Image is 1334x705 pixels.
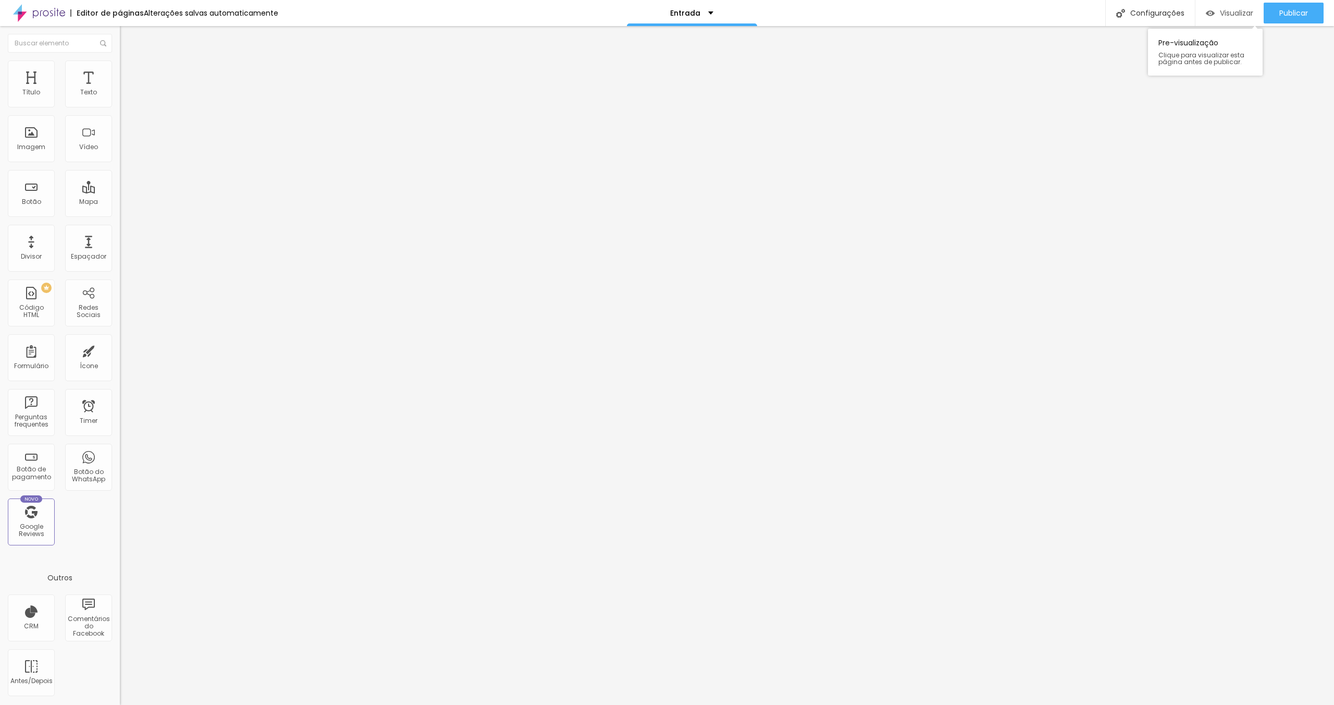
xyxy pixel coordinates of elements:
iframe: Editor [120,26,1334,705]
div: Redes Sociais [68,304,109,319]
div: Espaçador [71,253,106,260]
div: Pre-visualização [1148,29,1263,76]
div: Imagem [17,143,45,151]
span: Clique para visualizar esta página antes de publicar. [1158,52,1252,65]
img: Icone [100,40,106,46]
div: Vídeo [79,143,98,151]
p: Entrada [670,9,700,17]
img: view-1.svg [1206,9,1215,18]
div: Comentários do Facebook [68,615,109,638]
div: CRM [24,623,39,630]
div: Código HTML [10,304,52,319]
div: Formulário [14,362,48,370]
div: Google Reviews [10,523,52,538]
div: Mapa [79,198,98,205]
div: Texto [80,89,97,96]
div: Editor de páginas [70,9,144,17]
div: Timer [80,417,97,424]
span: Visualizar [1220,9,1253,17]
img: Icone [1116,9,1125,18]
button: Visualizar [1195,3,1264,23]
div: Botão do WhatsApp [68,468,109,483]
div: Ícone [80,362,98,370]
div: Título [22,89,40,96]
div: Novo [20,495,43,503]
div: Antes/Depois [10,677,52,685]
div: Botão [22,198,41,205]
input: Buscar elemento [8,34,112,53]
div: Perguntas frequentes [10,414,52,429]
div: Alterações salvas automaticamente [144,9,278,17]
span: Publicar [1279,9,1308,17]
div: Divisor [21,253,42,260]
div: Botão de pagamento [10,466,52,481]
button: Publicar [1264,3,1324,23]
